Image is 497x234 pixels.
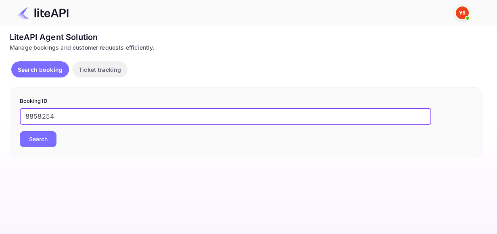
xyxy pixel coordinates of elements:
[456,6,469,19] img: Yandex Support
[18,65,63,74] p: Search booking
[79,65,121,74] p: Ticket tracking
[18,6,69,19] img: LiteAPI Logo
[20,97,472,105] p: Booking ID
[20,131,56,147] button: Search
[10,43,482,52] div: Manage bookings and customer requests efficiently.
[10,31,482,43] div: LiteAPI Agent Solution
[20,109,431,125] input: Enter Booking ID (e.g., 63782194)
